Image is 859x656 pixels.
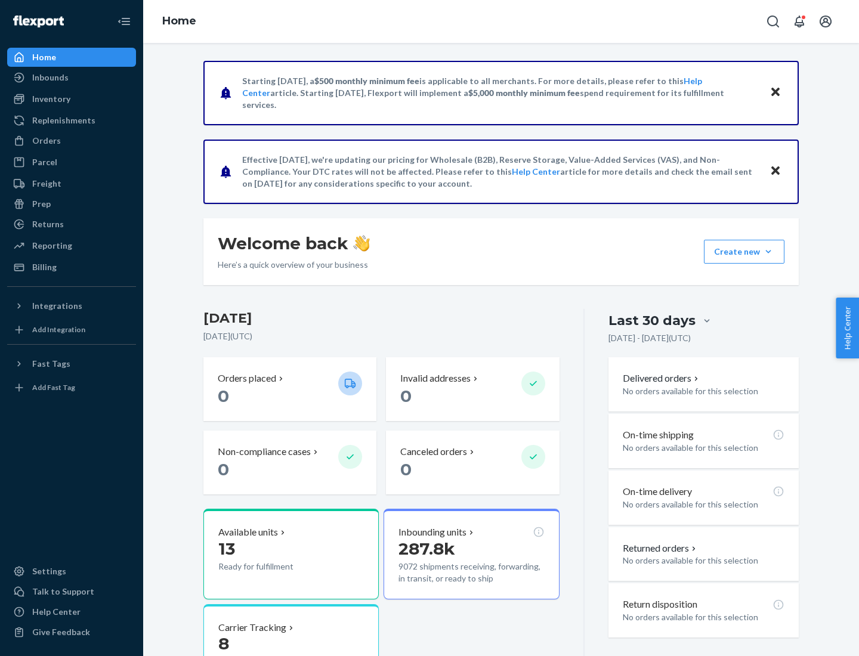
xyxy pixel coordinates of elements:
[32,135,61,147] div: Orders
[32,586,94,598] div: Talk to Support
[7,215,136,234] a: Returns
[512,166,560,177] a: Help Center
[7,48,136,67] a: Home
[400,459,412,479] span: 0
[7,354,136,373] button: Fast Tags
[218,539,235,559] span: 13
[623,598,697,611] p: Return disposition
[768,163,783,180] button: Close
[608,311,696,330] div: Last 30 days
[32,358,70,370] div: Fast Tags
[32,382,75,392] div: Add Fast Tag
[32,93,70,105] div: Inventory
[32,198,51,210] div: Prep
[32,51,56,63] div: Home
[13,16,64,27] img: Flexport logo
[112,10,136,33] button: Close Navigation
[218,633,229,654] span: 8
[7,111,136,130] a: Replenishments
[32,72,69,83] div: Inbounds
[768,84,783,101] button: Close
[242,75,758,111] p: Starting [DATE], a is applicable to all merchants. For more details, please refer to this article...
[32,300,82,312] div: Integrations
[7,562,136,581] a: Settings
[32,606,81,618] div: Help Center
[314,76,419,86] span: $500 monthly minimum fee
[218,525,278,539] p: Available units
[7,582,136,601] a: Talk to Support
[623,428,694,442] p: On-time shipping
[623,385,784,397] p: No orders available for this selection
[32,324,85,335] div: Add Integration
[203,431,376,494] button: Non-compliance cases 0
[7,258,136,277] a: Billing
[386,431,559,494] button: Canceled orders 0
[203,509,379,599] button: Available units13Ready for fulfillment
[7,174,136,193] a: Freight
[623,555,784,567] p: No orders available for this selection
[203,357,376,421] button: Orders placed 0
[7,131,136,150] a: Orders
[7,236,136,255] a: Reporting
[353,235,370,252] img: hand-wave emoji
[7,623,136,642] button: Give Feedback
[153,4,206,39] ol: breadcrumbs
[623,541,699,555] button: Returned orders
[218,372,276,385] p: Orders placed
[32,565,66,577] div: Settings
[218,386,229,406] span: 0
[218,233,370,254] h1: Welcome back
[7,602,136,621] a: Help Center
[162,14,196,27] a: Home
[203,330,560,342] p: [DATE] ( UTC )
[7,320,136,339] a: Add Integration
[32,626,90,638] div: Give Feedback
[398,539,455,559] span: 287.8k
[7,296,136,315] button: Integrations
[218,445,311,459] p: Non-compliance cases
[400,372,471,385] p: Invalid addresses
[398,561,544,584] p: 9072 shipments receiving, forwarding, in transit, or ready to ship
[32,261,57,273] div: Billing
[7,378,136,397] a: Add Fast Tag
[32,240,72,252] div: Reporting
[623,611,784,623] p: No orders available for this selection
[218,459,229,479] span: 0
[623,499,784,510] p: No orders available for this selection
[386,357,559,421] button: Invalid addresses 0
[761,10,785,33] button: Open Search Box
[814,10,838,33] button: Open account menu
[787,10,811,33] button: Open notifications
[7,194,136,213] a: Prep
[7,153,136,172] a: Parcel
[608,332,691,344] p: [DATE] - [DATE] ( UTC )
[400,445,467,459] p: Canceled orders
[384,509,559,599] button: Inbounding units287.8k9072 shipments receiving, forwarding, in transit, or ready to ship
[218,621,286,635] p: Carrier Tracking
[32,178,61,190] div: Freight
[836,298,859,358] button: Help Center
[400,386,412,406] span: 0
[468,88,580,98] span: $5,000 monthly minimum fee
[32,156,57,168] div: Parcel
[623,485,692,499] p: On-time delivery
[7,68,136,87] a: Inbounds
[203,309,560,328] h3: [DATE]
[704,240,784,264] button: Create new
[242,154,758,190] p: Effective [DATE], we're updating our pricing for Wholesale (B2B), Reserve Storage, Value-Added Se...
[623,442,784,454] p: No orders available for this selection
[32,115,95,126] div: Replenishments
[7,89,136,109] a: Inventory
[32,218,64,230] div: Returns
[218,561,329,573] p: Ready for fulfillment
[218,259,370,271] p: Here’s a quick overview of your business
[623,372,701,385] button: Delivered orders
[398,525,466,539] p: Inbounding units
